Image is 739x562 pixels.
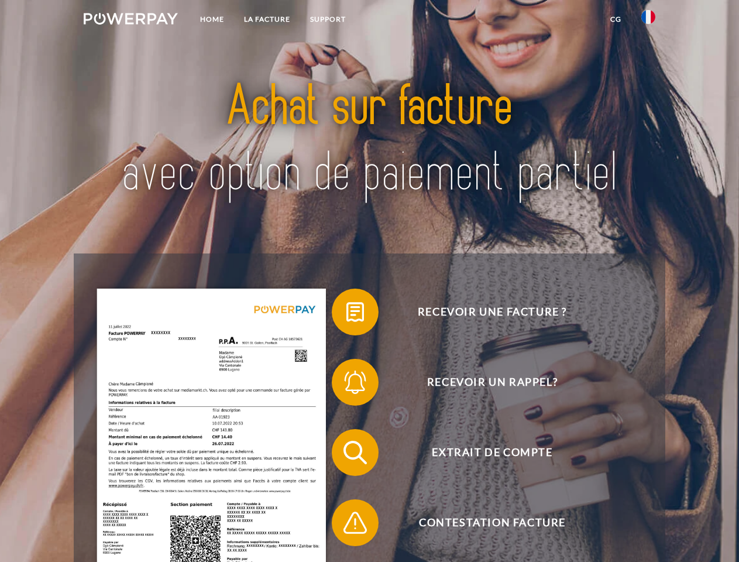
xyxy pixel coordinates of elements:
[641,10,655,24] img: fr
[332,289,636,335] button: Recevoir une facture ?
[341,438,370,467] img: qb_search.svg
[234,9,300,30] a: LA FACTURE
[190,9,234,30] a: Home
[349,499,635,546] span: Contestation Facture
[300,9,356,30] a: Support
[332,429,636,476] button: Extrait de compte
[341,368,370,397] img: qb_bell.svg
[112,56,627,224] img: title-powerpay_fr.svg
[600,9,631,30] a: CG
[349,289,635,335] span: Recevoir une facture ?
[341,508,370,537] img: qb_warning.svg
[341,297,370,327] img: qb_bill.svg
[349,359,635,406] span: Recevoir un rappel?
[84,13,178,25] img: logo-powerpay-white.svg
[332,499,636,546] button: Contestation Facture
[332,359,636,406] button: Recevoir un rappel?
[349,429,635,476] span: Extrait de compte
